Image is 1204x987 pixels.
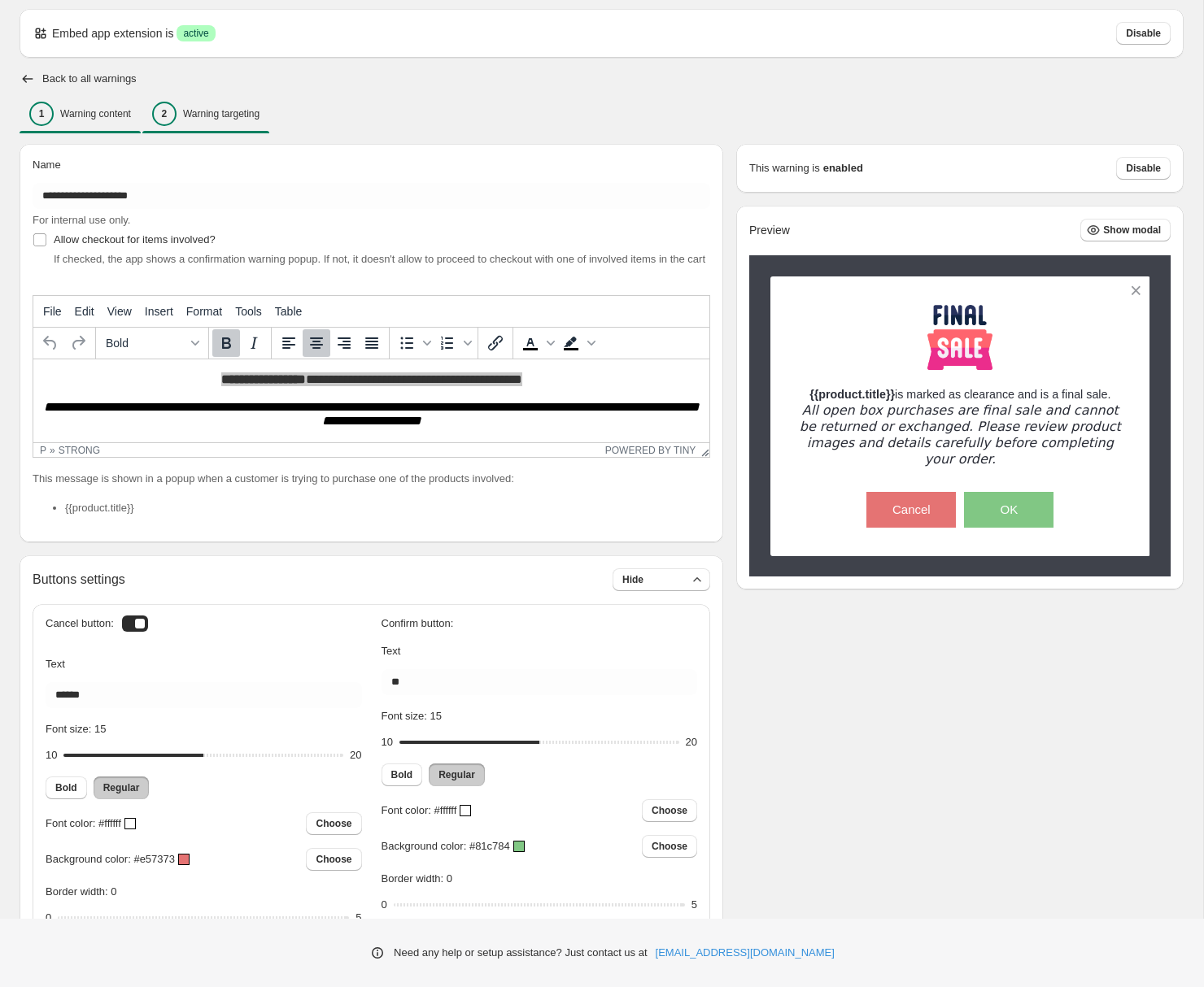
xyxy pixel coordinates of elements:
span: Choose [652,804,687,817]
span: Font size: 15 [46,723,106,735]
div: 20 [350,747,361,763]
span: Show modal [1103,224,1161,237]
button: Regular [94,776,150,799]
h2: Preview [749,224,790,237]
span: active [183,27,208,40]
p: Font color: #ffffff [382,802,457,819]
span: Tools [235,305,262,318]
span: Regular [103,781,140,794]
span: Disable [1126,162,1161,175]
p: Font color: #ffffff [46,815,121,832]
span: If checked, the app shows a confirmation warning popup. If not, it doesn't allow to proceed to ch... [54,253,705,265]
span: Text [382,645,401,657]
span: View [107,305,132,318]
button: Bold [212,329,240,357]
span: Format [186,305,222,318]
a: [EMAIL_ADDRESS][DOMAIN_NAME] [656,945,835,961]
button: Regular [429,763,485,786]
button: Hide [613,568,710,591]
span: Bold [106,337,185,350]
div: » [50,445,55,456]
div: 1 [29,102,54,126]
div: Bullet list [393,329,434,357]
button: Choose [642,799,697,822]
button: Undo [37,329,64,357]
button: Redo [64,329,92,357]
span: For internal use only. [33,214,130,226]
span: 0 [46,911,51,924]
span: Border width: 0 [46,885,116,898]
button: Align center [303,329,330,357]
p: Background color: #81c784 [382,838,510,854]
strong: {{product.title}} [809,388,895,401]
span: Edit [75,305,94,318]
button: Align left [275,329,303,357]
button: OK [964,492,1053,528]
div: Background color [557,329,598,357]
span: Regular [438,768,475,781]
div: 5 [691,897,697,913]
iframe: Rich Text Area [33,359,709,442]
button: Align right [330,329,358,357]
span: Hide [622,573,643,586]
button: Insert/edit link [482,329,509,357]
div: strong [59,445,100,456]
button: 2Warning targeting [142,97,269,131]
span: Bold [55,781,77,794]
span: Name [33,159,61,171]
button: Disable [1116,22,1171,45]
button: Bold [46,776,87,799]
p: is marked as clearance and is a final sale. [799,386,1122,402]
strong: enabled [823,160,863,176]
p: This warning is [749,160,820,176]
span: Insert [145,305,173,318]
span: Bold [391,768,413,781]
div: Text color [517,329,557,357]
a: Powered by Tiny [605,445,696,456]
button: Bold [382,763,423,786]
div: 2 [152,102,177,126]
button: 1Warning content [20,97,141,131]
span: Choose [652,840,687,853]
div: Resize [696,443,709,457]
button: Italic [240,329,268,357]
p: Warning targeting [183,107,260,120]
span: 10 [46,749,57,761]
span: Table [275,305,302,318]
button: Justify [358,329,386,357]
span: Choose [316,853,351,866]
p: Background color: #e57373 [46,851,175,867]
button: Choose [306,812,361,835]
button: Cancel [866,492,956,528]
h2: Back to all warnings [42,72,137,85]
li: {{product.title}} [65,500,710,516]
span: 0 [382,898,387,911]
div: Numbered list [434,329,474,357]
span: Font size: 15 [382,710,442,722]
button: Choose [642,835,697,858]
span: Choose [316,817,351,830]
h3: Confirm button: [382,617,698,630]
button: Disable [1116,157,1171,180]
button: Show modal [1080,219,1171,241]
p: Embed app extension is [52,25,173,41]
span: 10 [382,736,393,748]
span: Border width: 0 [382,872,452,885]
div: 20 [686,734,697,750]
button: Choose [306,848,361,871]
div: p [40,445,46,456]
h2: Buttons settings [33,572,125,587]
button: Formats [99,329,205,357]
p: This message is shown in a popup when a customer is trying to purchase one of the products involved: [33,471,710,487]
p: Warning content [60,107,131,120]
span: Text [46,658,65,670]
span: All open box purchases are final sale and cannot be returned or exchanged. Please review product ... [800,402,1121,467]
div: 5 [356,910,361,926]
span: Allow checkout for items involved? [54,233,216,246]
h3: Cancel button: [46,617,114,630]
span: Disable [1126,27,1161,40]
span: File [43,305,62,318]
